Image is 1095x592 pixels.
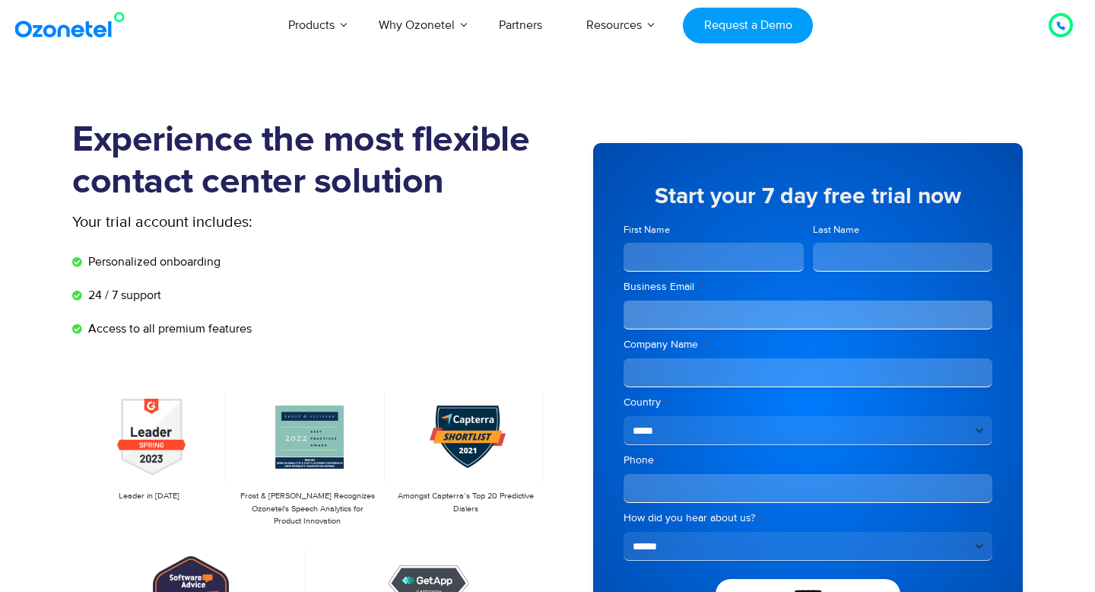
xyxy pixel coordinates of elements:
[238,490,376,528] p: Frost & [PERSON_NAME] Recognizes Ozonetel's Speech Analytics for Product Innovation
[813,223,993,237] label: Last Name
[624,395,992,410] label: Country
[624,223,804,237] label: First Name
[84,320,252,338] span: Access to all premium features
[624,511,992,526] label: How did you hear about us?
[624,185,992,208] h5: Start your 7 day free trial now
[84,253,221,271] span: Personalized onboarding
[72,119,547,203] h1: Experience the most flexible contact center solution
[624,337,992,352] label: Company Name
[624,279,992,294] label: Business Email
[624,453,992,468] label: Phone
[84,286,161,304] span: 24 / 7 support
[72,211,433,234] p: Your trial account includes:
[80,490,218,503] p: Leader in [DATE]
[397,490,535,515] p: Amongst Capterra’s Top 20 Predictive Dialers
[683,8,813,43] a: Request a Demo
